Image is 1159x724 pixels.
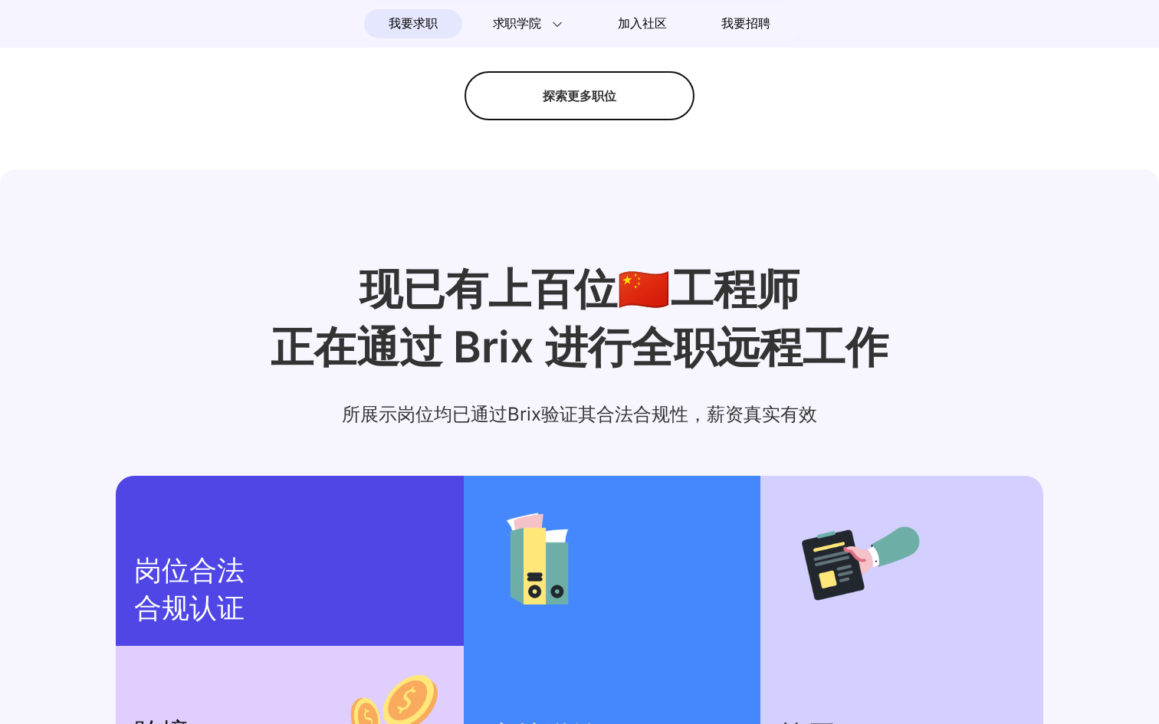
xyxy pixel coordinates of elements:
[134,552,445,627] p: 岗位合法 合规认证
[618,11,666,36] span: 加入社区
[389,11,437,36] span: 我要求职
[721,15,770,33] span: 我要招聘
[493,15,541,33] span: 求职学院
[465,71,694,120] div: 探索更多职位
